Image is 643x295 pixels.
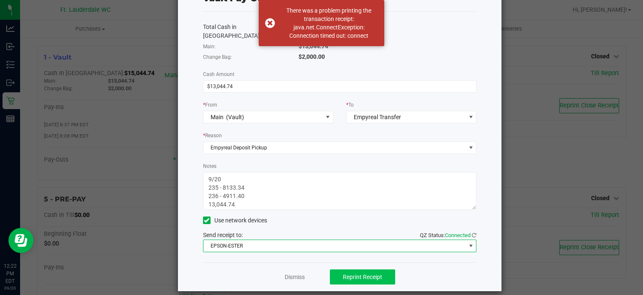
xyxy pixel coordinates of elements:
a: Dismiss [285,273,305,282]
span: EPSON-ESTER [203,240,466,252]
span: Cash Amount [203,71,234,77]
span: Empyreal Deposit Pickup [203,142,466,154]
label: Use network devices [203,216,267,225]
label: Reason [203,132,222,139]
span: (Vault) [226,114,244,120]
span: Main [211,114,224,120]
span: Send receipt to: [203,232,243,238]
span: Change Bag: [203,54,232,60]
span: Total Cash in [GEOGRAPHIC_DATA]: [203,23,261,39]
button: Reprint Receipt [330,269,395,285]
span: Reprint Receipt [343,274,382,280]
label: From [203,101,217,109]
label: Notes [203,162,216,170]
iframe: Resource center [8,228,33,253]
span: Empyreal Transfer [354,114,401,120]
span: QZ Status: [420,232,476,238]
label: To [346,101,354,109]
span: Main: [203,44,216,50]
span: Connected [445,232,471,238]
div: There was a problem printing the transaction receipt: java.net.ConnectException: Connection timed... [280,6,378,40]
span: $13,044.74 [298,43,328,50]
